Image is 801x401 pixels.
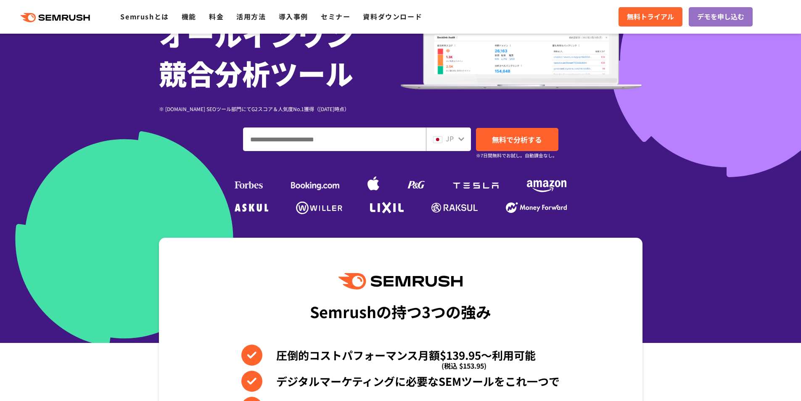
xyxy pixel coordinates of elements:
a: 導入事例 [279,11,308,21]
span: 無料トライアル [627,11,674,22]
span: JP [446,133,454,143]
div: Semrushの持つ3つの強み [310,296,491,327]
span: (税込 $153.95) [441,355,486,376]
a: Semrushとは [120,11,169,21]
span: デモを申し込む [697,11,744,22]
span: 無料で分析する [492,134,542,145]
a: デモを申し込む [689,7,753,27]
a: 資料ダウンロード [363,11,422,21]
div: ※ [DOMAIN_NAME] SEOツール部門にてG2スコア＆人気度No.1獲得（[DATE]時点） [159,105,401,113]
li: 圧倒的コストパフォーマンス月額$139.95〜利用可能 [241,345,560,366]
a: 料金 [209,11,224,21]
a: 機能 [182,11,196,21]
li: デジタルマーケティングに必要なSEMツールをこれ一つで [241,371,560,392]
input: ドメイン、キーワードまたはURLを入力してください [243,128,426,151]
a: 無料で分析する [476,128,558,151]
a: セミナー [321,11,350,21]
img: Semrush [338,273,462,289]
a: 活用方法 [236,11,266,21]
small: ※7日間無料でお試し。自動課金なし。 [476,151,557,159]
h1: オールインワン 競合分析ツール [159,15,401,92]
a: 無料トライアル [619,7,682,27]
